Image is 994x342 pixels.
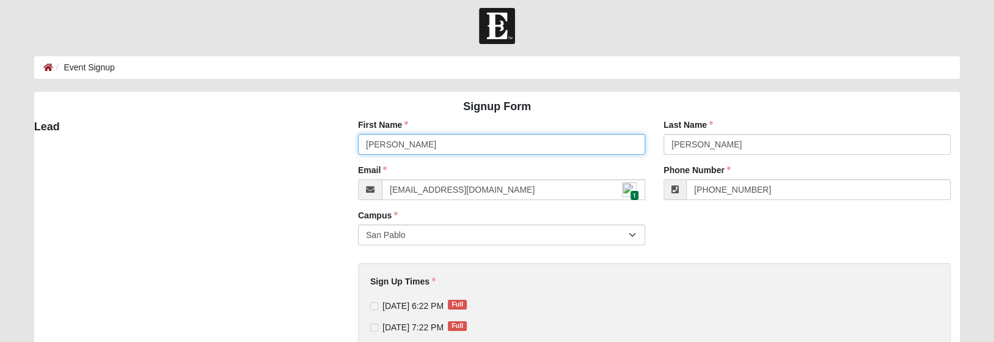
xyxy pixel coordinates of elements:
[479,8,515,44] img: Church of Eleven22 Logo
[448,321,467,331] span: Full
[358,209,398,221] label: Campus
[370,324,378,332] input: [DATE] 7:22 PMFull
[382,322,444,332] span: [DATE] 7:22 PM
[34,121,60,133] strong: Lead
[358,119,408,131] label: First Name
[663,164,731,176] label: Phone Number
[370,302,378,310] input: [DATE] 6:22 PMFull
[53,61,115,74] li: Event Signup
[630,190,639,201] span: 1
[370,275,436,288] label: Sign Up Times
[663,119,713,131] label: Last Name
[382,301,444,311] span: [DATE] 6:22 PM
[34,100,960,114] h4: Signup Form
[358,164,387,176] label: Email
[448,300,467,310] span: Full
[622,182,637,197] img: npw-badge-icon.svg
